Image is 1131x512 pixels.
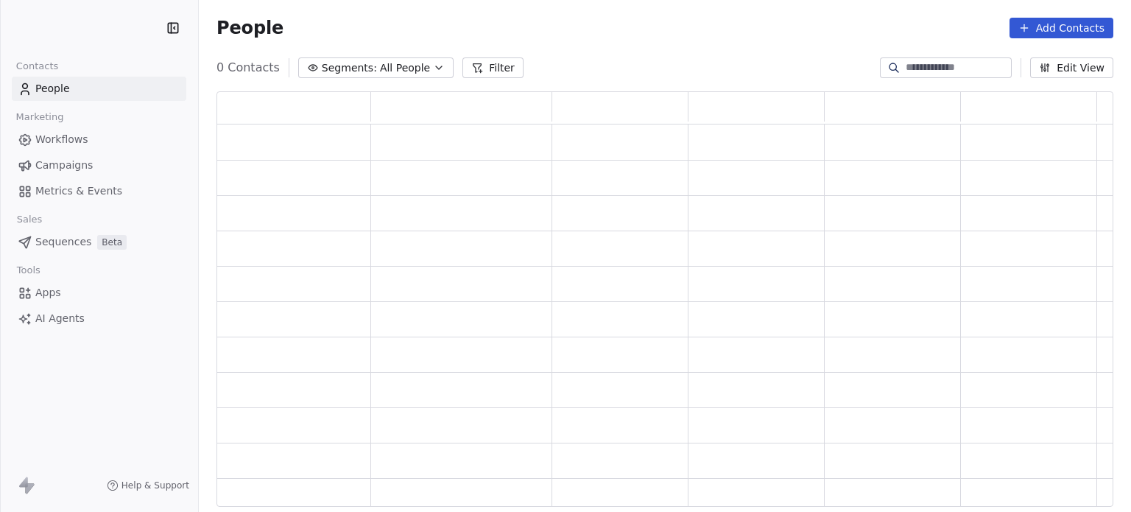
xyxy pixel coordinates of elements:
a: Campaigns [12,153,186,178]
a: AI Agents [12,306,186,331]
span: Metrics & Events [35,183,122,199]
a: Help & Support [107,480,189,491]
span: Marketing [10,106,70,128]
a: Apps [12,281,186,305]
span: Contacts [10,55,65,77]
a: Workflows [12,127,186,152]
a: Metrics & Events [12,179,186,203]
span: People [35,81,70,97]
span: Sales [10,208,49,231]
span: Beta [97,235,127,250]
a: SequencesBeta [12,230,186,254]
span: AI Agents [35,311,85,326]
span: Campaigns [35,158,93,173]
span: 0 Contacts [216,59,280,77]
a: People [12,77,186,101]
span: People [216,17,283,39]
span: Help & Support [121,480,189,491]
button: Edit View [1030,57,1113,78]
span: All People [380,60,430,76]
button: Add Contacts [1010,18,1113,38]
span: Tools [10,259,46,281]
span: Apps [35,285,61,301]
span: Sequences [35,234,91,250]
button: Filter [462,57,524,78]
span: Segments: [322,60,377,76]
span: Workflows [35,132,88,147]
